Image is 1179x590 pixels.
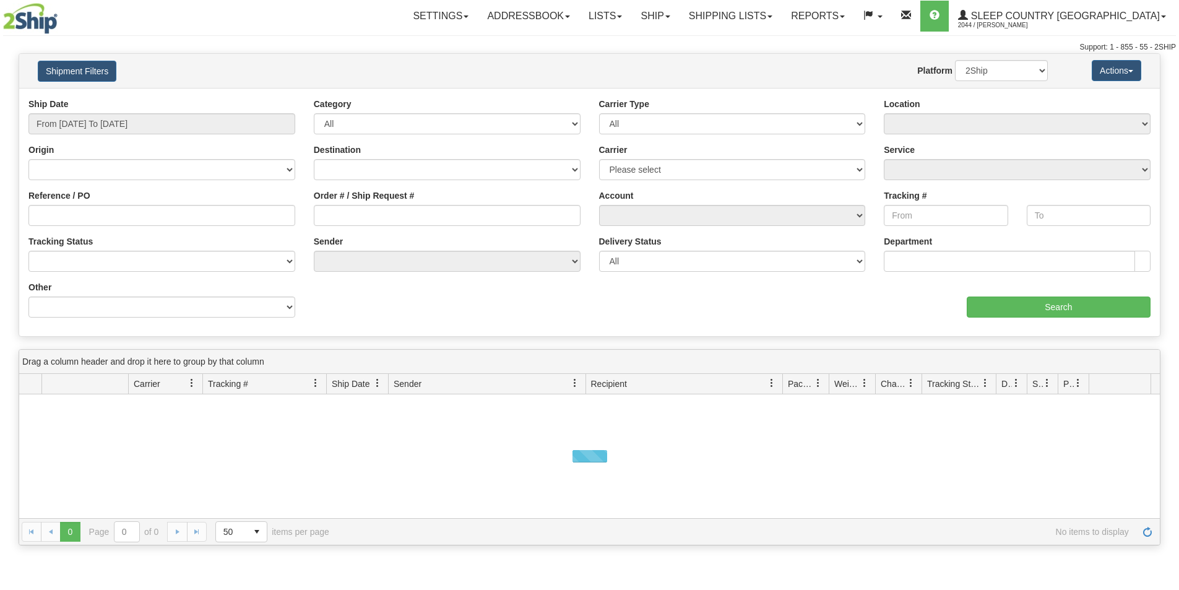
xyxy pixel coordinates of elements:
[223,526,240,538] span: 50
[60,522,80,542] span: Page 0
[367,373,388,394] a: Ship Date filter column settings
[347,527,1129,537] span: No items to display
[834,378,860,390] span: Weight
[599,189,634,202] label: Account
[958,19,1051,32] span: 2044 / [PERSON_NAME]
[884,98,920,110] label: Location
[314,235,343,248] label: Sender
[761,373,782,394] a: Recipient filter column settings
[332,378,369,390] span: Ship Date
[1138,522,1157,542] a: Refresh
[28,189,90,202] label: Reference / PO
[1006,373,1027,394] a: Delivery Status filter column settings
[215,521,267,542] span: Page sizes drop down
[314,98,352,110] label: Category
[478,1,579,32] a: Addressbook
[900,373,922,394] a: Charge filter column settings
[927,378,981,390] span: Tracking Status
[599,235,662,248] label: Delivery Status
[314,189,415,202] label: Order # / Ship Request #
[884,189,926,202] label: Tracking #
[404,1,478,32] a: Settings
[1032,378,1043,390] span: Shipment Issues
[881,378,907,390] span: Charge
[591,378,627,390] span: Recipient
[305,373,326,394] a: Tracking # filter column settings
[884,205,1008,226] input: From
[1151,232,1178,358] iframe: chat widget
[631,1,679,32] a: Ship
[394,378,421,390] span: Sender
[3,42,1176,53] div: Support: 1 - 855 - 55 - 2SHIP
[28,98,69,110] label: Ship Date
[215,521,329,542] span: items per page
[975,373,996,394] a: Tracking Status filter column settings
[38,61,116,82] button: Shipment Filters
[782,1,854,32] a: Reports
[788,378,814,390] span: Packages
[28,235,93,248] label: Tracking Status
[564,373,585,394] a: Sender filter column settings
[854,373,875,394] a: Weight filter column settings
[808,373,829,394] a: Packages filter column settings
[579,1,631,32] a: Lists
[247,522,267,542] span: select
[208,378,248,390] span: Tracking #
[1068,373,1089,394] a: Pickup Status filter column settings
[1063,378,1074,390] span: Pickup Status
[599,144,628,156] label: Carrier
[599,98,649,110] label: Carrier Type
[884,144,915,156] label: Service
[28,281,51,293] label: Other
[28,144,54,156] label: Origin
[1092,60,1141,81] button: Actions
[968,11,1160,21] span: Sleep Country [GEOGRAPHIC_DATA]
[1001,378,1012,390] span: Delivery Status
[19,350,1160,374] div: grid grouping header
[314,144,361,156] label: Destination
[1027,205,1151,226] input: To
[89,521,159,542] span: Page of 0
[680,1,782,32] a: Shipping lists
[181,373,202,394] a: Carrier filter column settings
[884,235,932,248] label: Department
[917,64,952,77] label: Platform
[3,3,58,34] img: logo2044.jpg
[949,1,1175,32] a: Sleep Country [GEOGRAPHIC_DATA] 2044 / [PERSON_NAME]
[134,378,160,390] span: Carrier
[967,297,1151,318] input: Search
[1037,373,1058,394] a: Shipment Issues filter column settings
